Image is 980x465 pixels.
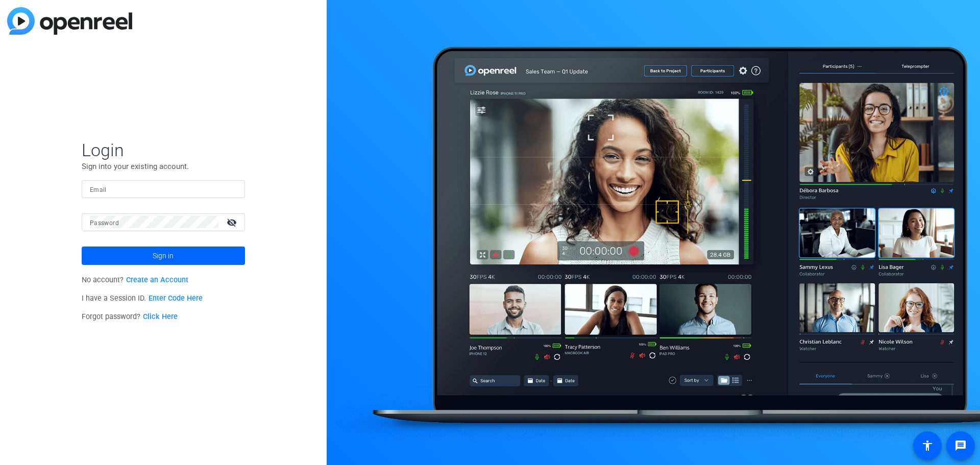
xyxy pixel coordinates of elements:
mat-label: Password [90,219,119,227]
span: No account? [82,276,188,284]
mat-icon: accessibility [921,439,934,452]
mat-icon: message [954,439,967,452]
span: Login [82,139,245,161]
p: Sign into your existing account. [82,161,245,172]
input: Enter Email Address [90,183,237,195]
a: Enter Code Here [149,294,203,303]
span: Sign in [153,243,174,268]
mat-label: Email [90,186,107,193]
a: Create an Account [126,276,188,284]
span: I have a Session ID. [82,294,203,303]
img: blue-gradient.svg [7,7,132,35]
mat-icon: visibility_off [220,215,245,230]
button: Sign in [82,247,245,265]
span: Forgot password? [82,312,178,321]
a: Click Here [143,312,178,321]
